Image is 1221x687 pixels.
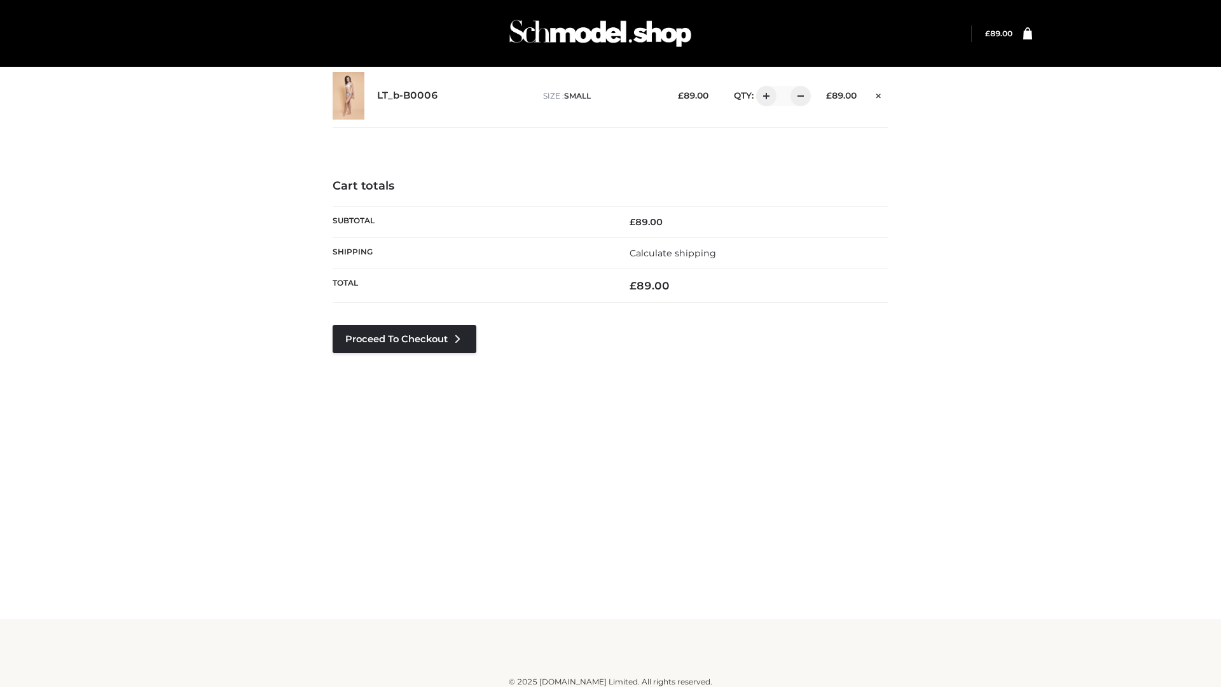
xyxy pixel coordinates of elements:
span: £ [678,90,684,101]
span: £ [985,29,990,38]
bdi: 89.00 [678,90,708,101]
bdi: 89.00 [985,29,1012,38]
th: Subtotal [333,206,610,237]
bdi: 89.00 [630,279,670,292]
h4: Cart totals [333,179,888,193]
a: Calculate shipping [630,247,716,259]
span: SMALL [564,91,591,101]
div: QTY: [721,86,806,106]
th: Shipping [333,237,610,268]
bdi: 89.00 [630,216,663,228]
span: £ [826,90,832,101]
a: Remove this item [869,86,888,102]
img: Schmodel Admin 964 [505,8,696,59]
a: £89.00 [985,29,1012,38]
a: LT_b-B0006 [377,90,438,102]
span: £ [630,279,637,292]
bdi: 89.00 [826,90,857,101]
p: size : [543,90,658,102]
a: Proceed to Checkout [333,325,476,353]
img: LT_b-B0006 - SMALL [333,72,364,120]
span: £ [630,216,635,228]
th: Total [333,269,610,303]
